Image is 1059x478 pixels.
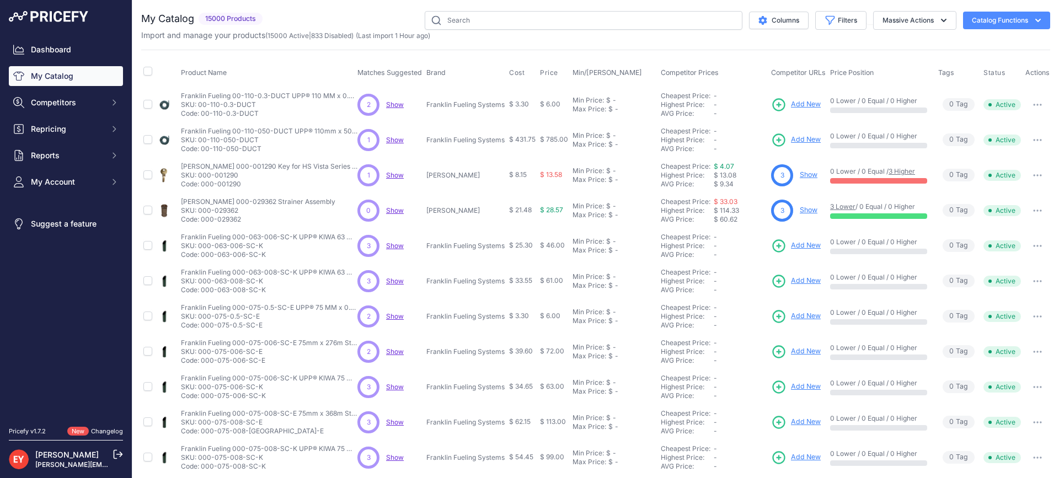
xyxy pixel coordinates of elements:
a: Add New [771,309,821,324]
a: Dashboard [9,40,123,60]
span: $ 6.00 [540,100,560,108]
span: ( | ) [265,31,354,40]
a: Cheapest Price: [661,92,710,100]
a: Changelog [91,427,123,435]
span: Add New [791,417,821,427]
div: Highest Price: [661,347,714,356]
span: - [714,286,717,294]
span: Add New [791,346,821,357]
p: Franklin Fueling 000-063-008-SC-K UPP® KIWA 63 MM x 8 M Secondary Pipe [181,268,357,277]
a: [PERSON_NAME] [35,450,99,459]
a: Cheapest Price: [661,409,710,417]
span: 0 [949,99,954,110]
span: Add New [791,240,821,251]
div: AVG Price: [661,109,714,118]
span: 3 [367,276,371,286]
a: Show [386,136,404,144]
a: Cheapest Price: [661,233,710,241]
div: AVG Price: [661,144,714,153]
span: - [714,339,717,347]
span: Tags [938,68,954,77]
p: Code: 00-110-0.3-DUCT [181,109,357,118]
span: Show [386,312,404,320]
button: Massive Actions [873,11,956,30]
div: Min Price: [573,272,604,281]
div: - [611,167,616,175]
a: Show [386,383,404,391]
div: $ 60.62 [714,215,767,224]
a: Cheapest Price: [661,127,710,135]
p: Franklin Fueling 00-110-0.3-DUCT UPP® 110 MM x 0.3 M Flexible PE Duct [181,92,357,100]
div: Highest Price: [661,136,714,144]
span: $ 61.00 [540,276,563,284]
span: Min/[PERSON_NAME] [573,68,642,77]
div: AVG Price: [661,391,714,400]
span: Competitor URLs [771,68,826,77]
a: Show [800,206,817,214]
a: Cheapest Price: [661,268,710,276]
div: $ [608,387,613,396]
span: 0 [949,311,954,321]
span: - [714,100,717,109]
div: - [611,378,616,387]
a: Show [386,206,404,214]
p: Franklin Fueling 000-075-008-SC-E 75mm x 368m Standard Secondary Pipe [181,409,357,418]
span: - [714,312,717,320]
p: Franklin Fueling 000-063-006-SC-K UPP® KIWA 63 MM x 5.8 M Secondary Pipe [181,233,357,241]
div: - [611,343,616,352]
div: $ [606,96,611,105]
span: 0 [949,240,954,251]
button: Cost [509,68,527,77]
span: Show [386,453,404,461]
p: 0 Lower / 0 Equal / 0 Higher [830,308,927,317]
a: Add New [771,273,821,289]
p: 0 Lower / 0 Equal / [830,167,927,176]
p: SKU: 000-063-008-SC-K [181,277,357,286]
div: Min Price: [573,202,604,211]
div: AVG Price: [661,215,714,224]
span: - [714,233,717,241]
div: Max Price: [573,281,606,290]
span: $ 3.30 [509,311,529,320]
span: Add New [791,311,821,321]
span: - [714,144,717,153]
input: Search [425,11,742,30]
span: 15000 Products [199,13,263,25]
p: Franklin Fueling 000-075-0.5-SC-E UPP® 75 MM x 0.5 M Secondary Pipe [181,303,357,312]
a: My Catalog [9,66,123,86]
span: 0 [949,135,954,145]
span: 2 [367,311,371,321]
span: Competitors [31,97,103,108]
p: Code: 000-001290 [181,180,357,189]
span: Active [983,240,1021,251]
div: - [611,202,616,211]
div: Min Price: [573,167,604,175]
p: Franklin Fueling Systems [426,241,505,250]
span: Show [386,418,404,426]
p: 0 Lower / 0 Equal / 0 Higher [830,273,927,282]
span: - [714,383,717,391]
span: Tag [943,169,975,181]
div: - [613,352,618,361]
span: 2 [367,100,371,110]
span: 0 [949,170,954,180]
span: - [714,303,717,311]
a: 3 Higher [889,167,915,175]
p: SKU: 000-075-006-SC-E [181,347,357,356]
p: Code: 000-029362 [181,215,335,224]
a: Add New [771,415,821,430]
a: Show [386,241,404,250]
span: Price [540,68,558,77]
div: AVG Price: [661,286,714,294]
p: Code: 000-075-0.5-SC-E [181,321,357,330]
span: 1 [367,135,370,145]
p: SKU: 00-110-050-DUCT [181,136,357,144]
div: Highest Price: [661,171,714,180]
div: Min Price: [573,308,604,316]
span: Show [386,347,404,356]
span: Active [983,276,1021,287]
span: Brand [426,68,446,77]
span: Show [386,100,404,109]
div: $ [606,308,611,316]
